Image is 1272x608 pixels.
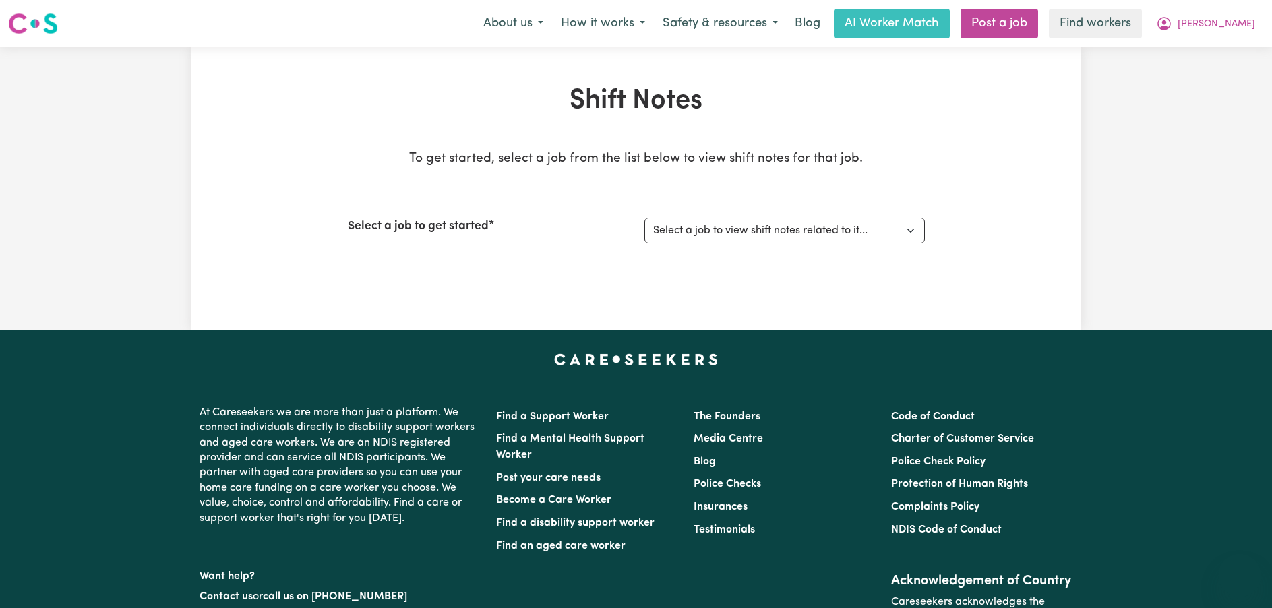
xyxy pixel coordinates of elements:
button: My Account [1147,9,1264,38]
a: Find a Mental Health Support Worker [496,433,644,460]
a: Become a Care Worker [496,495,611,506]
a: Contact us [200,591,253,602]
p: At Careseekers we are more than just a platform. We connect individuals directly to disability su... [200,400,480,531]
a: Code of Conduct [891,411,975,422]
label: Select a job to get started [348,218,489,235]
a: Blog [787,9,828,38]
a: Careseekers home page [554,354,718,365]
p: To get started, select a job from the list below to view shift notes for that job. [348,150,925,169]
a: Post your care needs [496,473,601,483]
a: Complaints Policy [891,501,979,512]
a: Find a disability support worker [496,518,655,528]
a: Protection of Human Rights [891,479,1028,489]
a: call us on [PHONE_NUMBER] [263,591,407,602]
a: Police Checks [694,479,761,489]
p: Want help? [200,564,480,584]
button: Safety & resources [654,9,787,38]
a: Media Centre [694,433,763,444]
a: The Founders [694,411,760,422]
a: Insurances [694,501,748,512]
a: Find workers [1049,9,1142,38]
h2: Acknowledgement of Country [891,573,1072,589]
a: AI Worker Match [834,9,950,38]
h1: Shift Notes [348,85,925,117]
a: Find an aged care worker [496,541,626,551]
a: Police Check Policy [891,456,986,467]
iframe: Button to launch messaging window [1218,554,1261,597]
a: Charter of Customer Service [891,433,1034,444]
a: NDIS Code of Conduct [891,524,1002,535]
button: How it works [552,9,654,38]
img: Careseekers logo [8,11,58,36]
a: Blog [694,456,716,467]
a: Careseekers logo [8,8,58,39]
a: Testimonials [694,524,755,535]
button: About us [475,9,552,38]
a: Find a Support Worker [496,411,609,422]
span: [PERSON_NAME] [1178,17,1255,32]
a: Post a job [961,9,1038,38]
